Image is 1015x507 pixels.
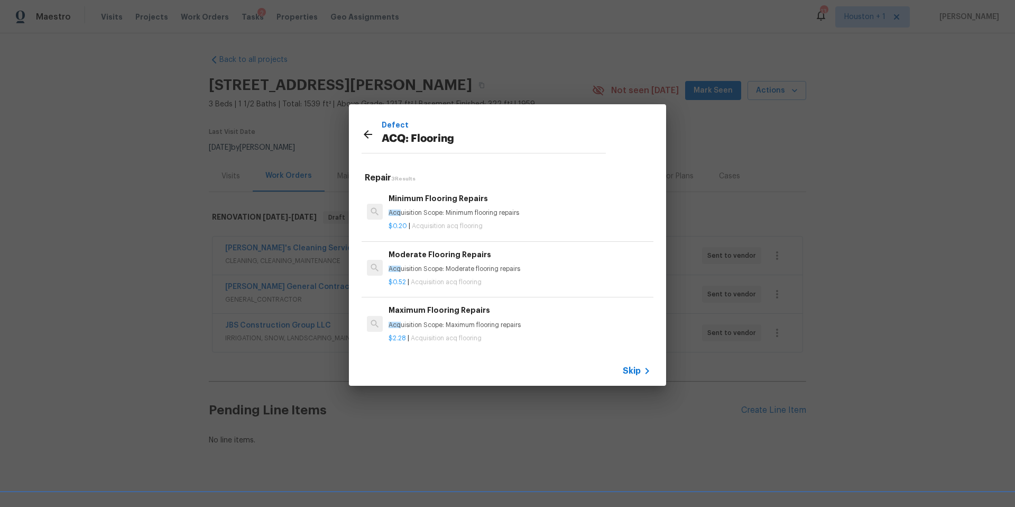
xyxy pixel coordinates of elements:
[389,322,401,328] span: Acq
[382,131,606,148] p: ACQ: Flooring
[382,119,606,131] p: Defect
[391,176,416,182] span: 3 Results
[389,279,406,285] span: $0.52
[389,334,651,343] p: |
[389,265,651,274] p: uisition Scope: Moderate flooring repairs
[389,210,401,216] span: Acq
[389,335,406,341] span: $2.28
[389,278,651,287] p: |
[412,223,483,229] span: Acquisition acq flooring
[623,366,641,376] span: Skip
[389,249,651,260] h6: Moderate Flooring Repairs
[411,335,482,341] span: Acquisition acq flooring
[411,279,482,285] span: Acquisition acq flooring
[389,304,651,316] h6: Maximum Flooring Repairs
[389,223,407,229] span: $0.20
[365,173,653,184] h5: Repair
[389,193,651,204] h6: Minimum Flooring Repairs
[389,266,401,272] span: Acq
[389,222,651,231] p: |
[389,209,651,218] p: uisition Scope: Minimum flooring repairs
[389,321,651,330] p: uisition Scope: Maximum flooring repairs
